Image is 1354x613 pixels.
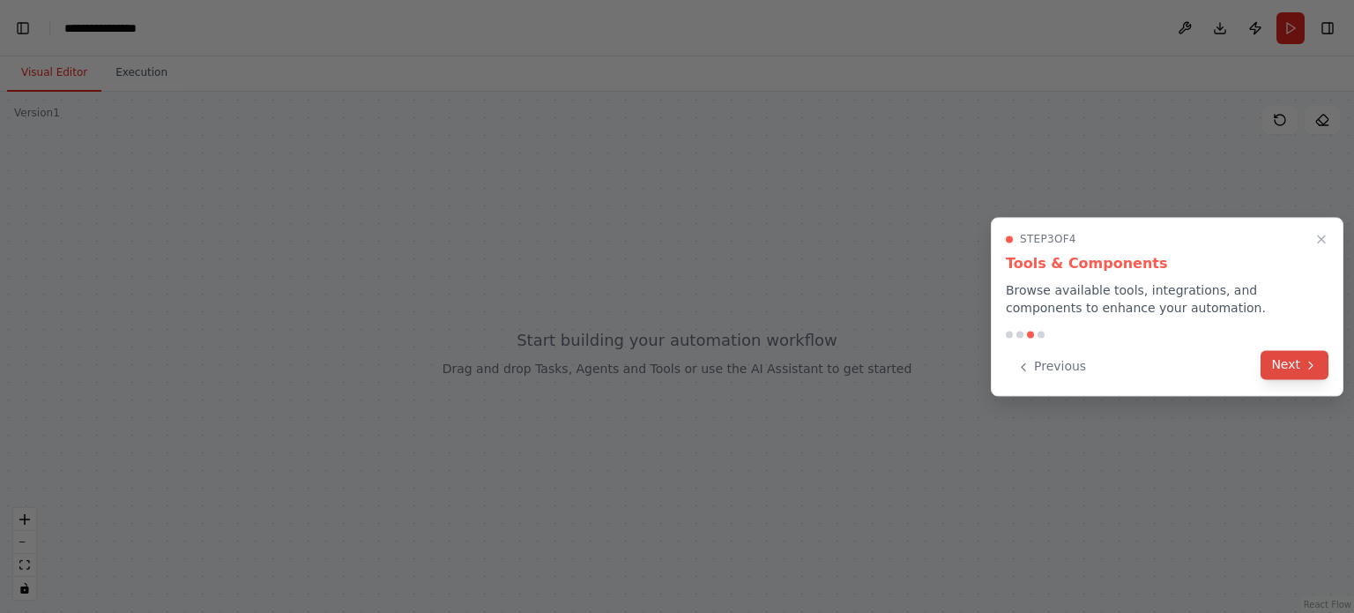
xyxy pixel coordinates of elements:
[1020,232,1076,246] span: Step 3 of 4
[11,16,35,41] button: Hide left sidebar
[1311,228,1332,250] button: Close walkthrough
[1006,281,1328,317] p: Browse available tools, integrations, and components to enhance your automation.
[1261,350,1328,379] button: Next
[1006,352,1097,381] button: Previous
[1006,253,1328,274] h3: Tools & Components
